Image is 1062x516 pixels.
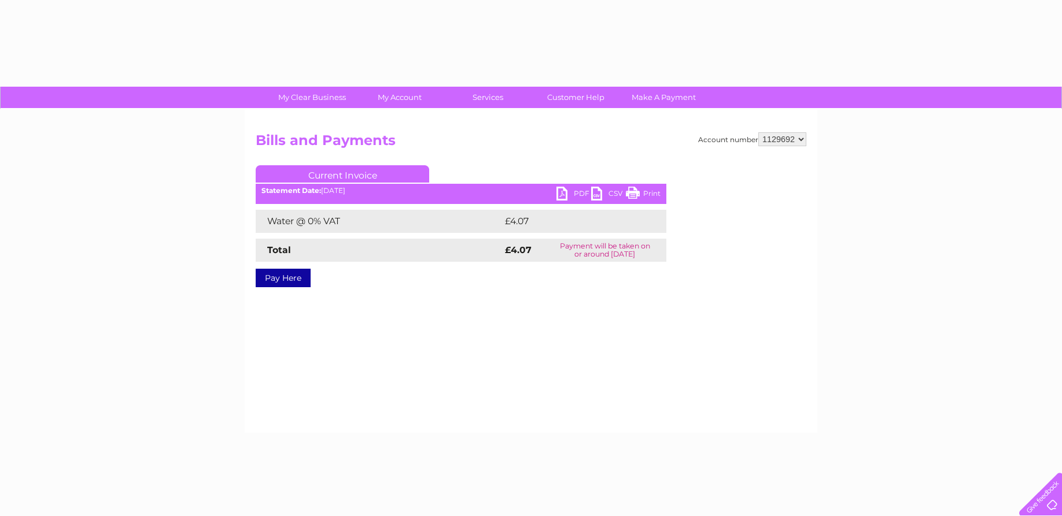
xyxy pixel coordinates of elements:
[626,187,661,203] a: Print
[352,87,448,108] a: My Account
[264,87,360,108] a: My Clear Business
[256,269,311,287] a: Pay Here
[698,132,806,146] div: Account number
[261,186,321,195] b: Statement Date:
[256,132,806,154] h2: Bills and Payments
[591,187,626,203] a: CSV
[256,165,429,183] a: Current Invoice
[556,187,591,203] a: PDF
[256,187,666,195] div: [DATE]
[528,87,624,108] a: Customer Help
[544,239,666,262] td: Payment will be taken on or around [DATE]
[267,244,291,255] strong: Total
[502,210,639,233] td: £4.07
[505,244,532,255] strong: £4.07
[256,210,502,233] td: Water @ 0% VAT
[440,87,536,108] a: Services
[616,87,711,108] a: Make A Payment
